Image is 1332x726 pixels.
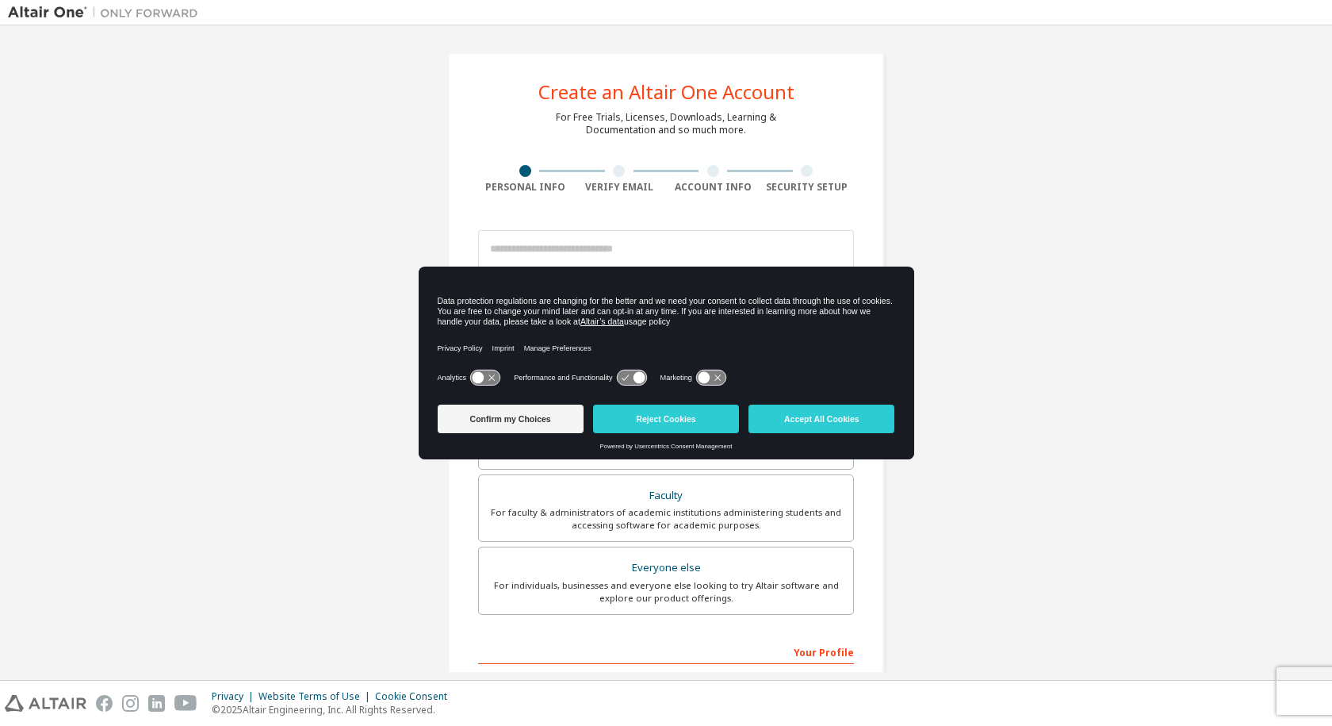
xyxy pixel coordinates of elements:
[538,83,794,102] div: Create an Altair One Account
[488,579,844,605] div: For individuals, businesses and everyone else looking to try Altair software and explore our prod...
[478,639,854,664] div: Your Profile
[478,181,572,194] div: Personal Info
[212,703,457,716] p: © 2025 Altair Engineering, Inc. All Rights Reserved.
[488,485,844,507] div: Faculty
[760,181,855,194] div: Security Setup
[122,695,139,712] img: instagram.svg
[572,181,667,194] div: Verify Email
[96,695,113,712] img: facebook.svg
[375,690,457,703] div: Cookie Consent
[666,181,760,194] div: Account Info
[5,695,86,712] img: altair_logo.svg
[212,690,258,703] div: Privacy
[488,506,844,532] div: For faculty & administrators of academic institutions administering students and accessing softwa...
[148,695,165,712] img: linkedin.svg
[556,111,776,136] div: For Free Trials, Licenses, Downloads, Learning & Documentation and so much more.
[8,5,206,21] img: Altair One
[488,557,844,579] div: Everyone else
[258,690,375,703] div: Website Terms of Use
[174,695,197,712] img: youtube.svg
